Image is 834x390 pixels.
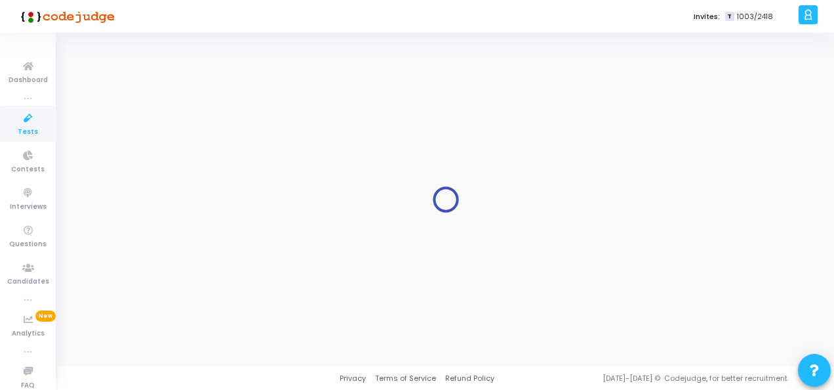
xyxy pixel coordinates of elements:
[9,75,48,86] span: Dashboard
[445,373,494,384] a: Refund Policy
[12,328,45,339] span: Analytics
[35,311,56,322] span: New
[11,164,45,175] span: Contests
[10,202,47,213] span: Interviews
[494,373,818,384] div: [DATE]-[DATE] © Codejudge, for better recruitment.
[694,11,720,22] label: Invites:
[7,276,49,288] span: Candidates
[16,3,115,30] img: logo
[375,373,436,384] a: Terms of Service
[340,373,366,384] a: Privacy
[18,127,38,138] span: Tests
[725,12,734,22] span: T
[737,11,773,22] span: 1003/2418
[9,239,47,250] span: Questions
